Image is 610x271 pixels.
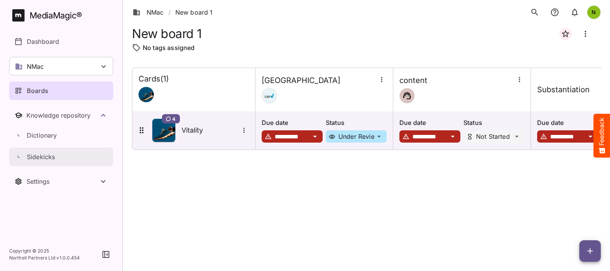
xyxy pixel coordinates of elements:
p: Status [463,118,524,127]
h1: New board 1 [132,27,202,41]
p: Dashboard [27,37,59,46]
h4: content [399,76,427,85]
h5: Vitality [181,126,239,135]
div: MediaMagic ® [30,9,82,22]
nav: Settings [9,172,113,191]
button: Feedback [594,114,610,158]
p: Due date [399,118,460,127]
p: Sidekicks [27,152,55,161]
button: Board more options [576,25,595,43]
div: Knowledge repository [26,111,99,119]
button: Toggle Knowledge repository [9,106,113,125]
a: MediaMagic® [12,9,113,22]
span: 4 [172,116,175,122]
p: Status [326,118,387,127]
button: Toggle Settings [9,172,113,191]
p: NMac [27,62,44,71]
a: NMac [133,8,164,17]
span: / [168,8,171,17]
h4: Substantiation [537,85,590,95]
button: More options for Vitality [239,125,249,135]
p: Copyright © 2025 [9,248,80,254]
p: Not Started [476,133,510,140]
p: No tags assigned [143,43,195,52]
p: Boards [27,86,48,95]
p: Due date [537,118,598,127]
p: Dictionary [27,131,57,140]
button: notifications [567,5,582,20]
h4: [GEOGRAPHIC_DATA] [262,76,340,85]
nav: Knowledge repository [9,106,113,168]
div: N [587,5,601,19]
img: tag-outline.svg [132,43,141,52]
img: Asset Thumbnail [152,119,175,142]
p: Due date [262,118,323,127]
a: Dashboard [9,32,113,51]
button: notifications [547,5,562,20]
p: Northell Partners Ltd v 1.0.0.454 [9,254,80,261]
div: Settings [26,178,99,185]
p: Under Review [338,133,379,140]
a: Dictionary [9,126,113,145]
h4: Cards ( 1 ) [138,74,169,84]
a: Sidekicks [9,148,113,166]
button: search [527,5,542,20]
a: Boards [9,81,113,100]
